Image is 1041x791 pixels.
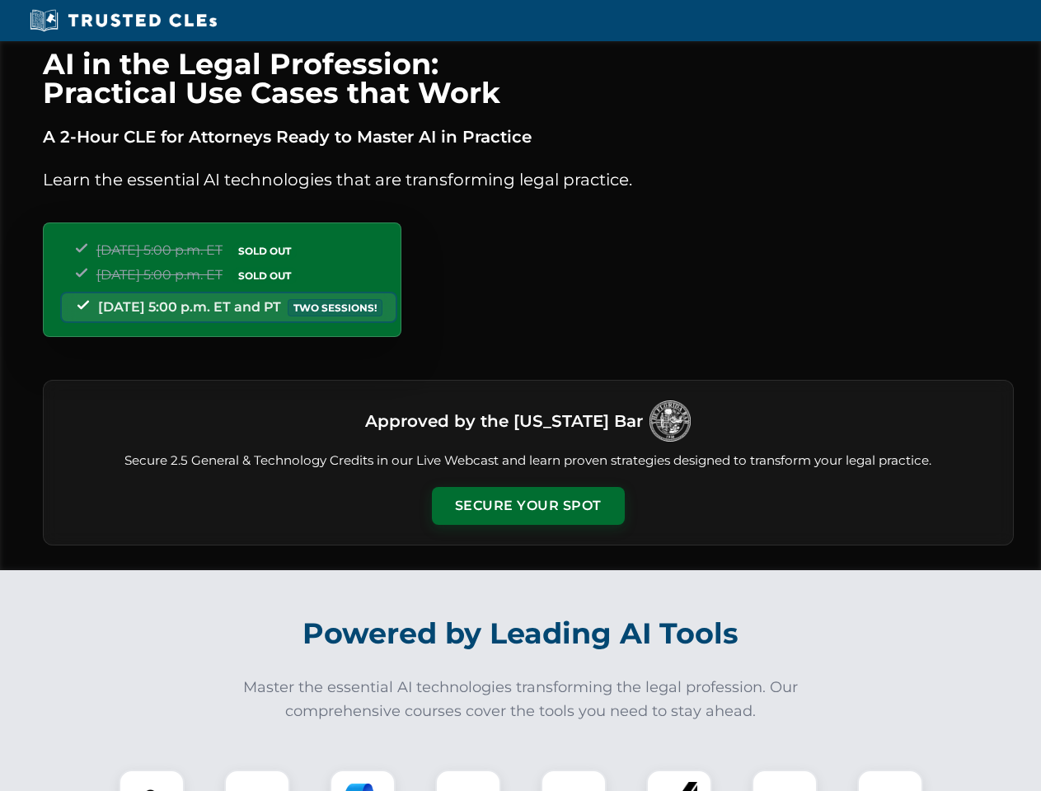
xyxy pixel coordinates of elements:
span: [DATE] 5:00 p.m. ET [96,267,223,283]
span: SOLD OUT [232,242,297,260]
h3: Approved by the [US_STATE] Bar [365,406,643,436]
p: Master the essential AI technologies transforming the legal profession. Our comprehensive courses... [232,676,809,723]
p: Secure 2.5 General & Technology Credits in our Live Webcast and learn proven strategies designed ... [63,452,993,470]
h2: Powered by Leading AI Tools [64,605,978,662]
span: [DATE] 5:00 p.m. ET [96,242,223,258]
img: Trusted CLEs [25,8,222,33]
p: A 2-Hour CLE for Attorneys Ready to Master AI in Practice [43,124,1014,150]
span: SOLD OUT [232,267,297,284]
h1: AI in the Legal Profession: Practical Use Cases that Work [43,49,1014,107]
button: Secure Your Spot [432,487,625,525]
p: Learn the essential AI technologies that are transforming legal practice. [43,166,1014,193]
img: Logo [649,400,691,442]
